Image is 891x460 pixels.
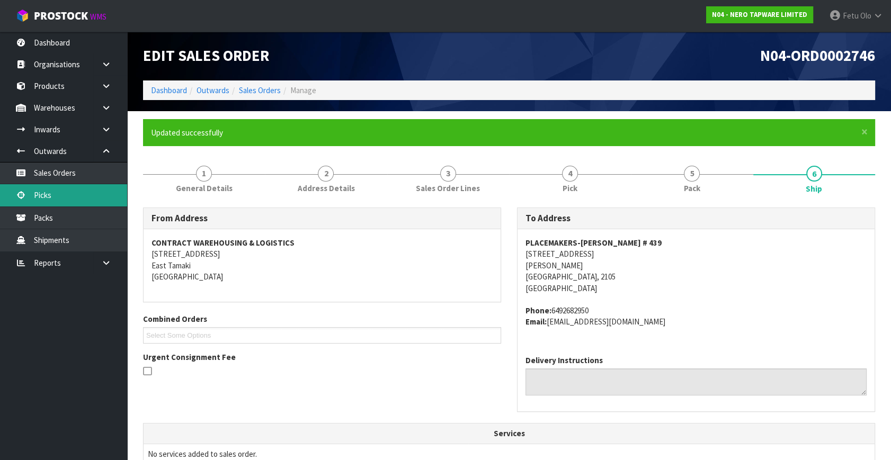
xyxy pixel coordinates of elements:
[525,237,867,294] address: [STREET_ADDRESS] [PERSON_NAME] [GEOGRAPHIC_DATA], 2105 [GEOGRAPHIC_DATA]
[806,183,822,194] span: Ship
[563,183,577,194] span: Pick
[144,423,875,444] th: Services
[16,9,29,22] img: cube-alt.png
[760,46,875,65] span: N04-ORD0002746
[525,213,867,223] h3: To Address
[684,166,700,182] span: 5
[239,85,281,95] a: Sales Orders
[152,237,493,283] address: [STREET_ADDRESS] East Tamaki [GEOGRAPHIC_DATA]
[525,355,603,366] label: Delivery Instructions
[143,46,269,65] span: Edit Sales Order
[562,166,578,182] span: 4
[860,11,871,21] span: Olo
[525,305,867,328] address: 6492682950 [EMAIL_ADDRESS][DOMAIN_NAME]
[34,9,88,23] span: ProStock
[176,183,233,194] span: General Details
[684,183,700,194] span: Pack
[843,11,859,21] span: Fetu
[143,313,207,324] label: Combined Orders
[440,166,456,182] span: 3
[151,85,187,95] a: Dashboard
[806,166,822,182] span: 6
[712,10,807,19] strong: N04 - NERO TAPWARE LIMITED
[525,305,551,315] strong: phone
[152,213,493,223] h3: From Address
[297,183,354,194] span: Address Details
[706,6,813,23] a: N04 - NERO TAPWARE LIMITED
[861,124,868,139] span: ×
[318,166,334,182] span: 2
[152,238,295,248] strong: CONTRACT WAREHOUSING & LOGISTICS
[196,166,212,182] span: 1
[197,85,229,95] a: Outwards
[416,183,480,194] span: Sales Order Lines
[143,351,236,363] label: Urgent Consignment Fee
[525,238,662,248] strong: PLACEMAKERS-[PERSON_NAME] # 439
[90,12,106,22] small: WMS
[525,317,547,327] strong: email
[290,85,316,95] span: Manage
[151,128,223,138] span: Updated successfully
